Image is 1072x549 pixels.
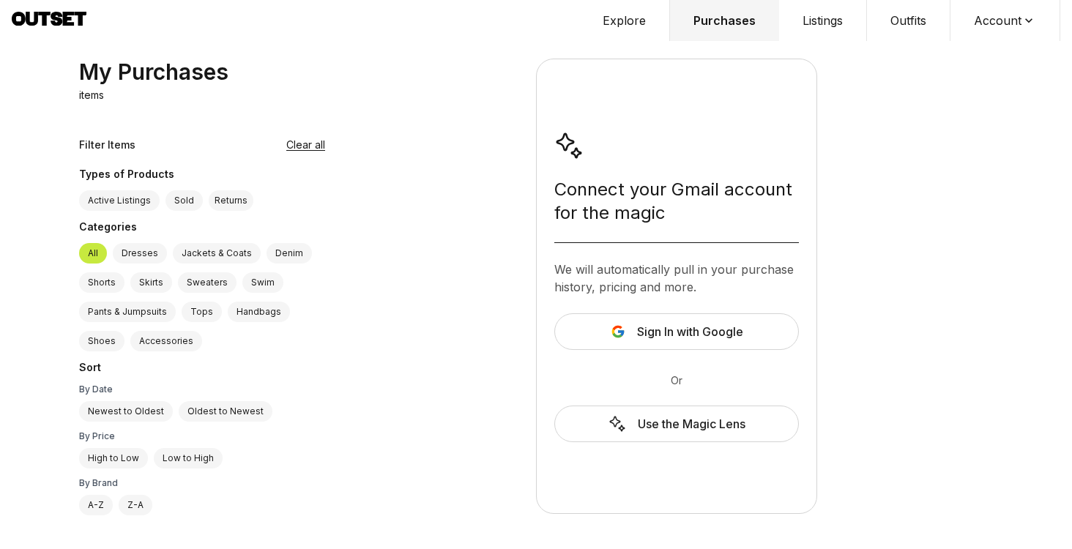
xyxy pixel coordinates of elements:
div: Or [554,373,799,388]
label: Denim [267,243,312,264]
label: Pants & Jumpsuits [79,302,176,322]
div: By Brand [79,477,325,489]
label: All [79,243,107,264]
span: Sign In with Google [637,323,743,340]
label: Active Listings [79,190,160,211]
p: items [79,88,104,102]
button: Returns [209,190,253,211]
div: Categories [79,220,325,237]
label: A-Z [79,495,113,515]
label: Shorts [79,272,124,293]
label: Oldest to Newest [179,401,272,422]
div: By Date [79,384,325,395]
label: Skirts [130,272,172,293]
div: We will automatically pull in your purchase history, pricing and more. [554,261,799,296]
label: Sweaters [178,272,237,293]
label: High to Low [79,448,148,468]
div: Filter Items [79,138,135,152]
div: Sort [79,360,325,378]
label: Tops [182,302,222,322]
label: Sold [165,190,203,211]
a: Use the Magic Lens [554,406,799,442]
div: By Price [79,430,325,442]
button: Clear all [286,138,325,152]
label: Shoes [79,331,124,351]
button: Sign In with Google [554,313,799,350]
label: Low to High [154,448,223,468]
label: Z-A [119,495,152,515]
label: Swim [242,272,283,293]
div: Connect your Gmail account for the magic [554,178,799,225]
label: Accessories [130,331,202,351]
label: Jackets & Coats [173,243,261,264]
div: My Purchases [79,59,228,85]
label: Dresses [113,243,167,264]
div: Types of Products [79,167,325,184]
label: Handbags [228,302,290,322]
label: Newest to Oldest [79,401,173,422]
